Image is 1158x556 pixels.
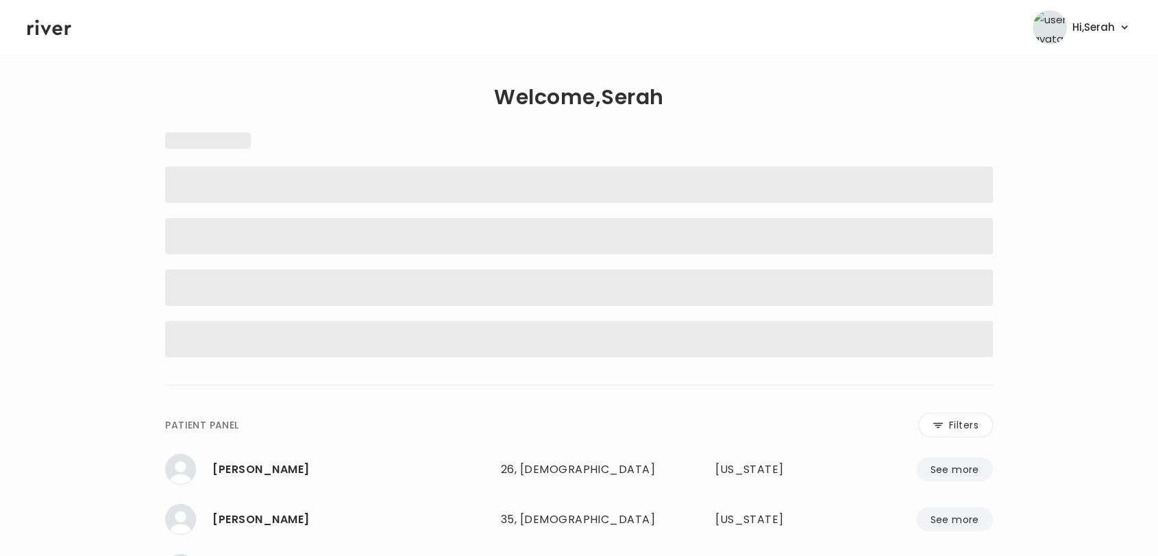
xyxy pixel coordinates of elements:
img: Taylor Stewart [165,454,196,485]
span: ‌ [165,269,993,306]
span: Hi, Serah [1072,18,1115,37]
span: ‌ [165,132,251,149]
button: See more [916,457,992,481]
div: Margo Gonzalez [212,510,489,529]
span: ‌ [165,167,993,203]
span: ‌ [165,321,993,357]
button: See more [916,507,992,531]
div: Texas [715,460,825,479]
div: 26, [DEMOGRAPHIC_DATA] [501,460,658,479]
button: Filters [918,413,993,437]
img: Margo Gonzalez [165,504,196,535]
img: user avatar [1033,10,1067,45]
button: user avatarHi,Serah [1033,10,1131,45]
div: PATIENT PANEL [165,417,238,433]
div: 35, [DEMOGRAPHIC_DATA] [501,510,658,529]
span: ‌ [165,218,993,254]
div: Texas [715,510,825,529]
h1: Welcome, Serah [494,88,663,107]
div: Taylor Stewart [212,460,489,479]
